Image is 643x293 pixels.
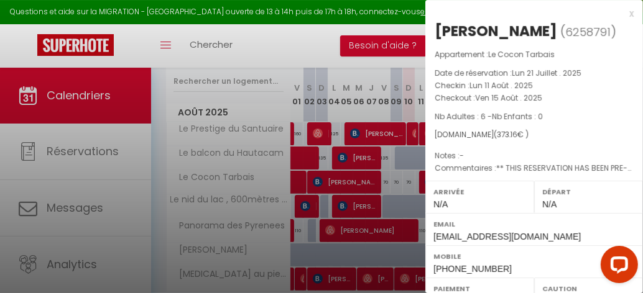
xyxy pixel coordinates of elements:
p: Checkin : [435,79,634,92]
span: [EMAIL_ADDRESS][DOMAIN_NAME] [433,232,581,241]
p: Commentaires : [435,162,634,174]
span: ( € ) [494,129,529,140]
span: Ven 15 Août . 2025 [475,92,542,103]
p: Date de réservation : [435,67,634,79]
label: Départ [542,186,635,198]
label: Arrivée [433,186,526,198]
div: [DOMAIN_NAME] [435,129,634,141]
span: 373.16 [497,129,517,140]
p: Appartement : [435,48,634,61]
span: N/A [542,199,557,209]
span: Le Cocon Tarbais [488,49,555,60]
label: Mobile [433,250,635,263]
span: ( ) [560,23,616,40]
iframe: LiveChat chat widget [591,241,643,293]
span: Nb Enfants : 0 [492,111,543,122]
span: - [460,150,464,161]
div: [PERSON_NAME] [435,21,557,41]
span: Lun 21 Juillet . 2025 [512,68,581,78]
p: Notes : [435,150,634,162]
span: Nb Adultes : 6 - [435,111,543,122]
span: Lun 11 Août . 2025 [470,80,533,91]
span: N/A [433,199,448,209]
label: Email [433,218,635,230]
span: [PHONE_NUMBER] [433,264,512,274]
p: Checkout : [435,92,634,104]
span: 6258791 [565,24,611,40]
div: x [425,6,634,21]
